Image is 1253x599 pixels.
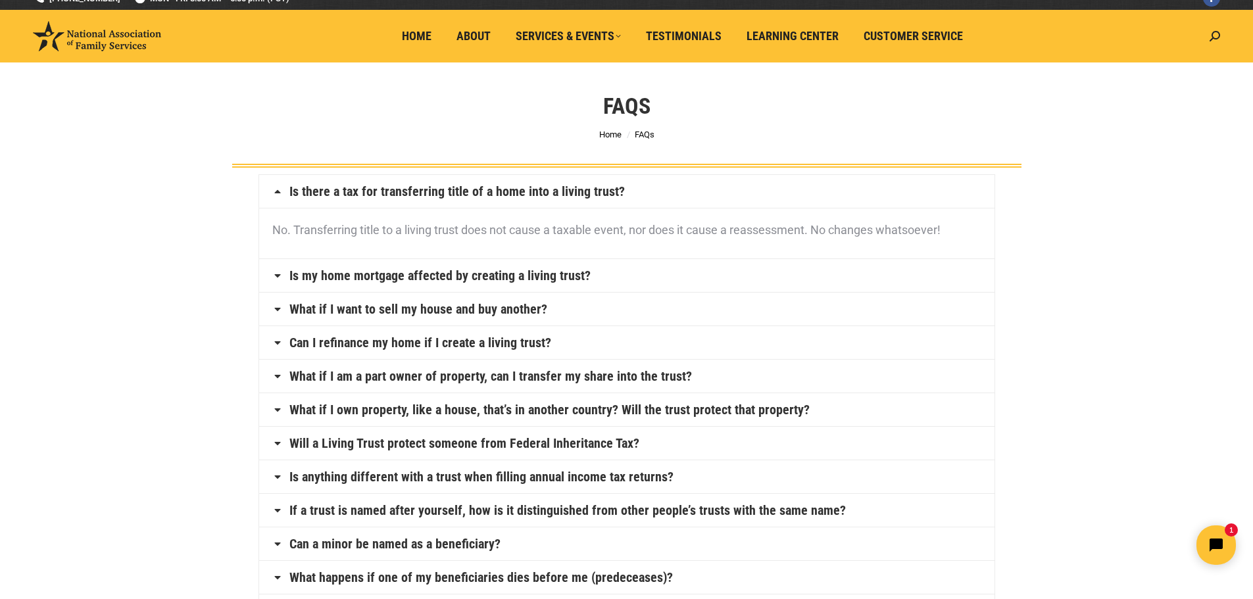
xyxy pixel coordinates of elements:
a: Learning Center [737,24,848,49]
a: Is there a tax for transferring title of a home into a living trust? [289,185,625,198]
a: What happens if one of my beneficiaries dies before me (predeceases)? [289,571,673,584]
a: Can I refinance my home if I create a living trust? [289,336,551,349]
h1: FAQs [603,91,651,120]
span: Services & Events [516,29,621,43]
span: Learning Center [747,29,839,43]
a: Will a Living Trust protect someone from Federal Inheritance Tax? [289,437,639,450]
span: Customer Service [864,29,963,43]
a: If a trust is named after yourself, how is it distinguished from other people’s trusts with the s... [289,504,846,517]
a: What if I want to sell my house and buy another? [289,302,547,316]
a: Home [393,24,441,49]
a: Testimonials [637,24,731,49]
img: National Association of Family Services [33,21,161,51]
span: Home [402,29,431,43]
span: About [456,29,491,43]
a: Is my home mortgage affected by creating a living trust? [289,269,591,282]
a: Can a minor be named as a beneficiary? [289,537,501,550]
a: What if I am a part owner of property, can I transfer my share into the trust? [289,370,692,383]
span: FAQs [635,130,654,139]
a: What if I own property, like a house, that’s in another country? Will the trust protect that prop... [289,403,810,416]
span: Testimonials [646,29,722,43]
a: Home [599,130,622,139]
a: Customer Service [854,24,972,49]
iframe: Tidio Chat [1021,514,1247,576]
a: Is anything different with a trust when filling annual income tax returns? [289,470,674,483]
a: About [447,24,500,49]
p: No. Transferring title to a living trust does not cause a taxable event, nor does it cause a reas... [272,218,981,242]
